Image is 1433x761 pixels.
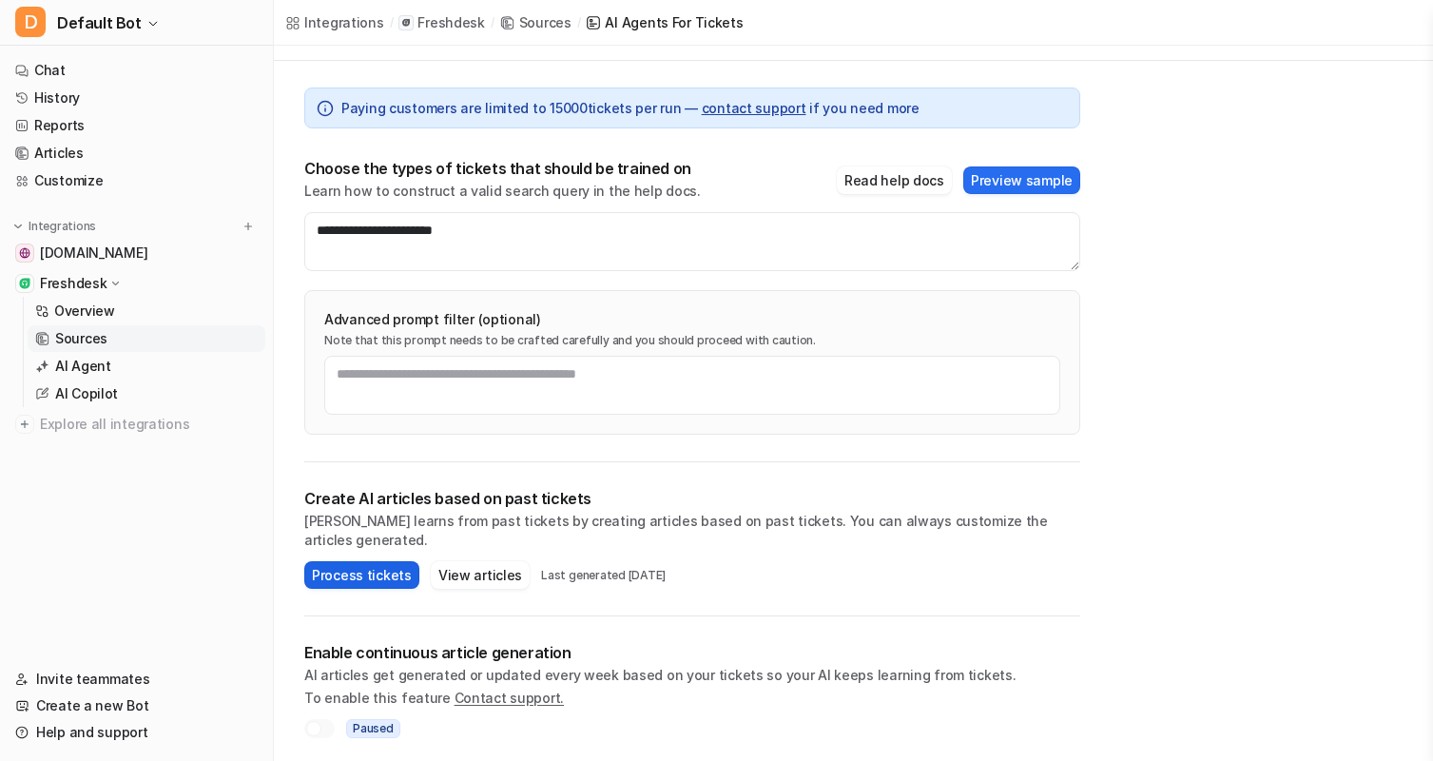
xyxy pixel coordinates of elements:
p: Freshdesk [417,13,484,32]
p: Sources [55,329,107,348]
a: handbuch.disponic.de[DOMAIN_NAME] [8,240,265,266]
span: / [390,14,394,31]
p: Create AI articles based on past tickets [304,489,1080,508]
button: Process tickets [304,561,419,589]
p: AI articles get generated or updated every week based on your tickets so your AI keeps learning f... [304,666,1080,685]
a: Sources [28,325,265,352]
p: Enable continuous article generation [304,643,1080,662]
a: Overview [28,298,265,324]
p: Last generated [DATE] [541,568,666,583]
a: AI Copilot [28,380,265,407]
p: Overview [54,302,115,321]
a: Invite teammates [8,666,265,693]
span: Paying customers are limited to 15000 tickets per run — if you need more [341,98,920,118]
a: Customize [8,167,265,194]
p: Freshdesk [40,274,107,293]
div: Sources [519,12,571,32]
a: Articles [8,140,265,166]
p: To enable this feature [304,689,1080,708]
img: Freshdesk [19,278,30,289]
div: AI Agents for tickets [605,12,743,32]
span: Contact support. [455,690,565,706]
a: Integrations [285,12,384,32]
span: [DOMAIN_NAME] [40,244,147,263]
span: Default Bot [57,10,142,36]
p: Learn how to construct a valid search query in the help docs. [304,182,701,201]
p: Integrations [29,219,96,234]
a: History [8,85,265,111]
a: Sources [500,12,571,32]
a: Explore all integrations [8,411,265,438]
img: expand menu [11,220,25,233]
a: Freshdesk [398,13,484,32]
div: Integrations [304,12,384,32]
p: Advanced prompt filter (optional) [324,310,1060,329]
a: contact support [702,100,806,116]
span: / [577,14,581,31]
img: explore all integrations [15,415,34,434]
a: Help and support [8,719,265,746]
span: Explore all integrations [40,409,258,439]
span: Paused [346,719,400,738]
p: AI Agent [55,357,111,376]
a: AI Agents for tickets [586,12,743,32]
a: Create a new Bot [8,693,265,719]
img: menu_add.svg [242,220,255,233]
p: AI Copilot [55,384,118,403]
button: Read help docs [837,166,952,194]
img: handbuch.disponic.de [19,247,30,259]
p: Choose the types of tickets that should be trained on [304,159,701,178]
span: D [15,7,46,37]
p: Note that this prompt needs to be crafted carefully and you should proceed with caution. [324,333,1060,348]
button: Integrations [8,217,102,236]
p: [PERSON_NAME] learns from past tickets by creating articles based on past tickets. You can always... [304,512,1080,550]
a: Chat [8,57,265,84]
button: View articles [431,561,530,589]
button: Preview sample [963,166,1080,194]
span: / [491,14,494,31]
a: AI Agent [28,353,265,380]
a: Reports [8,112,265,139]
